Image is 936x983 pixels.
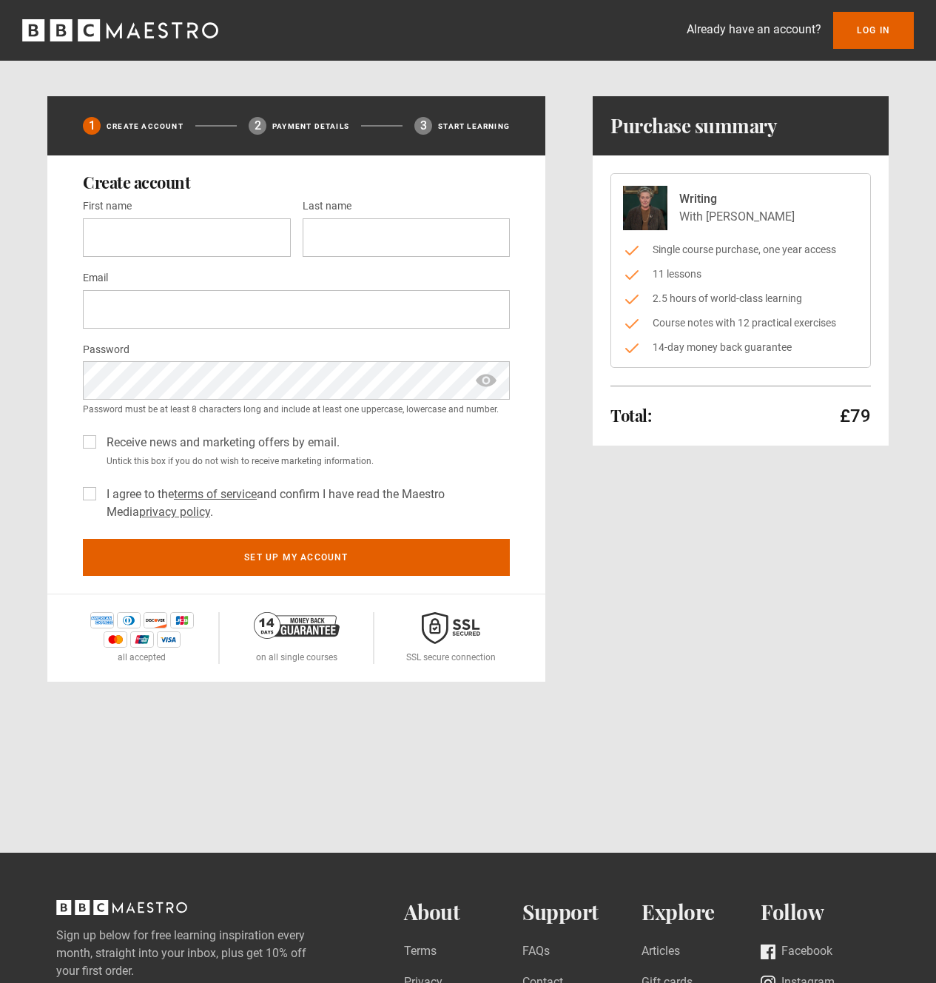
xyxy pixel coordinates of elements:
img: mastercard [104,631,127,648]
p: Already have an account? [687,21,821,38]
label: First name [83,198,132,215]
p: SSL secure connection [406,651,496,664]
img: visa [157,631,181,648]
a: Articles [642,942,680,962]
small: Untick this box if you do not wish to receive marketing information. [101,454,510,468]
img: 14-day-money-back-guarantee-42d24aedb5115c0ff13b.png [254,612,340,639]
svg: BBC Maestro, back to top [56,900,187,915]
img: amex [90,612,114,628]
a: Terms [404,942,437,962]
div: 3 [414,117,432,135]
a: Log In [833,12,914,49]
a: terms of service [174,487,257,501]
small: Password must be at least 8 characters long and include at least one uppercase, lowercase and num... [83,403,510,416]
img: unionpay [130,631,154,648]
p: With [PERSON_NAME] [679,208,795,226]
label: I agree to the and confirm I have read the Maestro Media . [101,486,510,521]
h2: About [404,900,523,925]
a: privacy policy [139,505,210,519]
h2: Follow [761,900,880,925]
p: Writing [679,190,795,208]
button: Set up my account [83,539,510,576]
p: £79 [840,404,871,428]
li: Single course purchase, one year access [623,242,858,258]
div: 2 [249,117,266,135]
a: FAQs [522,942,550,962]
li: 11 lessons [623,266,858,282]
h1: Purchase summary [610,114,777,138]
p: on all single courses [256,651,337,664]
p: Start learning [438,121,510,132]
svg: BBC Maestro [22,19,218,41]
li: 14-day money back guarantee [623,340,858,355]
div: 1 [83,117,101,135]
label: Receive news and marketing offers by email. [101,434,340,452]
img: jcb [170,612,194,628]
a: Facebook [761,942,832,962]
label: Sign up below for free learning inspiration every month, straight into your inbox, plus get 10% o... [56,927,345,980]
span: show password [474,361,498,400]
img: discover [144,612,167,628]
h2: Support [522,900,642,925]
p: Create Account [107,121,184,132]
h2: Explore [642,900,761,925]
label: Last name [303,198,351,215]
label: Email [83,269,108,287]
p: all accepted [118,651,166,664]
label: Password [83,341,129,359]
h2: Create account [83,173,510,191]
a: BBC Maestro, back to top [56,905,187,919]
h2: Total: [610,406,651,424]
p: Payment details [272,121,349,132]
li: 2.5 hours of world-class learning [623,291,858,306]
img: diners [117,612,141,628]
li: Course notes with 12 practical exercises [623,315,858,331]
